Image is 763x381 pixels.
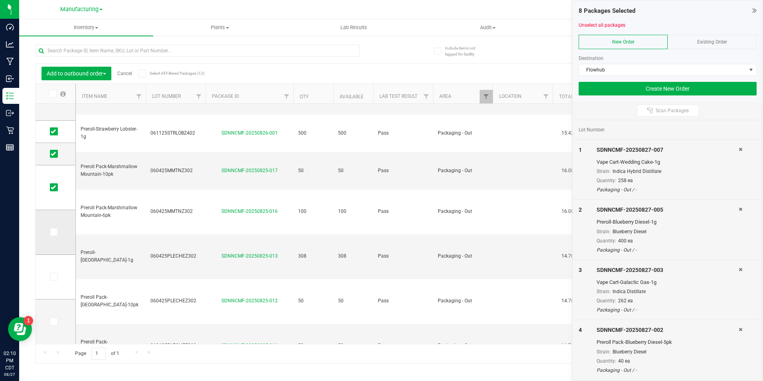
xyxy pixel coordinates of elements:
inline-svg: Inbound [6,75,14,83]
inline-svg: Inventory [6,92,14,100]
a: Total THC% [559,94,588,99]
a: Cancel [117,71,132,76]
span: 061125STRLOBZ402 [150,129,201,137]
a: Lab Results [287,19,421,36]
a: Filter [280,90,293,103]
span: Indica Hybrid Distillate [613,169,661,174]
a: Inventory [19,19,153,36]
span: Preroll Pack-Marshmallow Mountain-6pk [81,204,141,219]
span: 4 [579,327,582,333]
span: Preroll Pack-[GEOGRAPHIC_DATA]-6pk [81,338,141,353]
a: Location [499,93,522,99]
a: Available [340,94,364,99]
div: SDNNCMF-20250827-002 [597,326,739,334]
a: SDNNCMF-20250825-016 [221,208,278,214]
span: Strain: [597,289,611,294]
span: Flowhub [579,64,746,75]
inline-svg: Dashboard [6,23,14,31]
span: 50 [338,167,368,175]
span: 060425PLECHEZ302 [150,297,201,305]
a: Filter [480,90,493,103]
span: Pass [378,167,428,175]
button: Scan Packages [637,105,699,117]
a: Inventory Counts [555,19,689,36]
inline-svg: Retail [6,126,14,134]
a: SDNNCMF-20250825-011 [221,343,278,348]
a: Audit [421,19,555,36]
span: 14.7650 [557,250,583,262]
a: Lot Number [152,93,181,99]
div: SDNNCMF-20250827-003 [597,266,739,274]
span: 308 [338,252,368,260]
span: 262 ea [618,298,633,304]
span: 060425PLECHEZ302 [150,342,201,349]
span: 40 ea [618,358,630,364]
span: 500 [338,129,368,137]
a: SDNNCMF-20250825-012 [221,298,278,304]
a: Package ID [212,93,239,99]
button: Add to outbound order [42,67,111,80]
span: Pass [378,297,428,305]
span: Existing Order [697,39,727,45]
span: 50 [298,167,328,175]
p: 02:10 PM CDT [4,350,16,371]
a: Qty [300,94,308,99]
span: Strain: [597,229,611,234]
span: 060425MMTNZ302 [150,208,201,215]
a: Lab Test Result [380,93,417,99]
span: Packaging - Out [438,167,488,175]
span: Select all records on this page [60,91,66,97]
div: SDNNCMF-20250827-007 [597,146,739,154]
span: 16.0810 [557,165,583,177]
span: Scan Packages [656,107,689,114]
inline-svg: Analytics [6,40,14,48]
span: 15.4200 [557,127,583,139]
a: SDNNCMF-20250825-013 [221,253,278,259]
iframe: Resource center unread badge [24,316,33,325]
span: 100 [338,208,368,215]
span: Lot Number: [579,126,605,133]
input: Search Package ID, Item Name, SKU, Lot or Part Number... [35,45,360,57]
span: Packaging - Out [438,342,488,349]
span: 2 [579,206,582,213]
div: Packaging - Out / - [597,306,739,314]
span: Quantity: [597,358,616,364]
span: 50 [338,342,368,349]
span: Pass [378,129,428,137]
span: Blueberry Diesel [613,229,646,234]
button: Create New Order [579,82,757,95]
input: 1 [91,347,106,360]
span: Pass [378,252,428,260]
div: Vape Cart-Galactic Gas-1g [597,278,739,286]
a: Plants [153,19,287,36]
span: Quantity: [597,298,616,304]
span: 50 [298,297,328,305]
span: Plants [154,24,287,31]
div: Packaging - Out / - [597,367,739,374]
span: Packaging - Out [438,297,488,305]
a: Filter [540,90,553,103]
div: Packaging - Out / - [597,186,739,193]
span: Indica Distillate [613,289,646,294]
a: Filter [192,90,206,103]
span: 060425PLECHEZ302 [150,252,201,260]
span: 50 [338,297,368,305]
p: 08/27 [4,371,16,377]
span: Quantity: [597,238,616,244]
span: 3 [579,267,582,273]
span: Preroll Pack-[GEOGRAPHIC_DATA]-10pk [81,294,141,309]
span: Packaging - Out [438,208,488,215]
span: Packaging - Out [438,252,488,260]
span: 16.0810 [557,206,583,217]
span: Destination [579,56,603,61]
a: Area [439,93,451,99]
span: New Order [612,39,635,45]
span: Blueberry Diesel [613,349,646,355]
a: Item Name [82,93,107,99]
inline-svg: Manufacturing [6,58,14,65]
div: Preroll Pack-Blueberry Diesel-5pk [597,338,739,346]
span: Lab Results [330,24,378,31]
span: 1 [579,147,582,153]
span: Preroll-[GEOGRAPHIC_DATA]-1g [81,249,141,264]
